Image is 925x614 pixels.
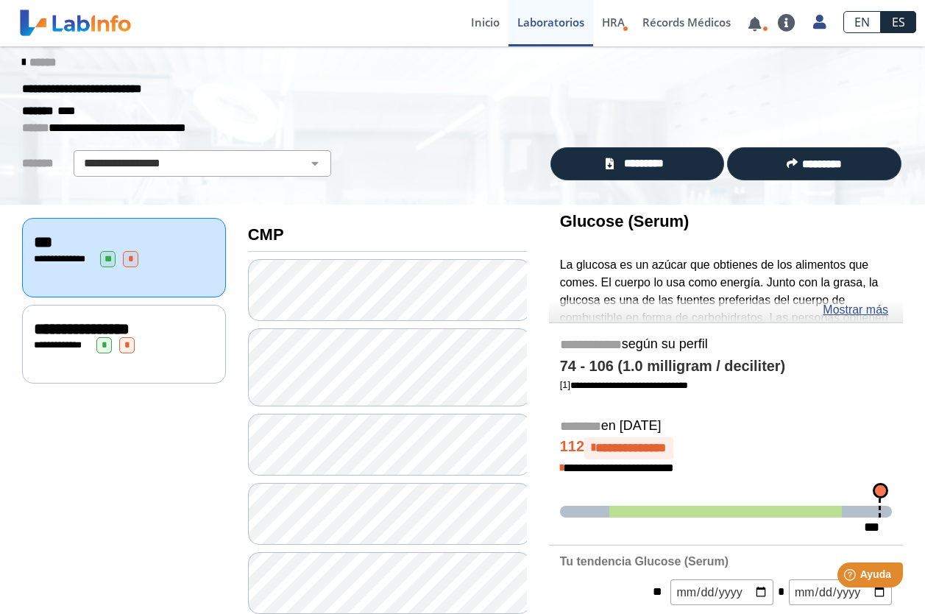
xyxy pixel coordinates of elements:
b: Tu tendencia Glucose (Serum) [560,555,729,568]
span: HRA [602,15,625,29]
h4: 74 - 106 (1.0 milligram / deciliter) [560,358,892,375]
h5: en [DATE] [560,418,892,435]
a: Mostrar más [823,301,888,319]
input: mm/dd/yyyy [789,579,892,605]
p: La glucosa es un azúcar que obtienes de los alimentos que comes. El cuerpo lo usa como energía. J... [560,256,892,414]
h5: según su perfil [560,336,892,353]
a: ES [881,11,916,33]
a: EN [843,11,881,33]
b: CMP [248,225,284,244]
a: [1] [560,379,688,390]
h4: 112 [560,437,892,459]
input: mm/dd/yyyy [670,579,773,605]
b: Glucose (Serum) [560,212,690,230]
iframe: Help widget launcher [794,557,909,598]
